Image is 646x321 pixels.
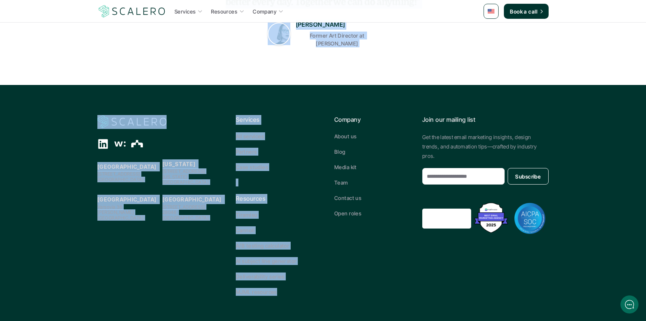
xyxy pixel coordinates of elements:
p: Company [334,115,410,125]
p: Company [253,8,276,15]
span: [STREET_ADDRESS] [162,204,205,210]
p: Services [174,8,196,15]
p: Deliverability series [236,273,285,280]
span: We run on Gist [63,263,95,268]
a: Blog [334,148,410,156]
span: [GEOGRAPHIC_DATA] [97,177,144,182]
div: The Org [131,138,143,150]
a: AI subject line generator [236,257,312,265]
p: Media kit [334,163,357,171]
p: Cannoli [236,226,255,234]
button: Subscribe [508,168,549,185]
strong: [GEOGRAPHIC_DATA] [162,196,221,203]
p: Subscribe [515,173,541,180]
p: Resources [211,8,237,15]
img: Scalero company logo for dark backgrounds [97,115,167,129]
a: Contact us [334,194,410,202]
p: [PERSON_NAME] [296,20,345,30]
span: Varsovia 36 [97,204,122,210]
h2: Let us know if we can help with lifecycle marketing. [11,50,139,86]
iframe: gist-messenger-bubble-iframe [620,295,638,313]
strong: [GEOGRAPHIC_DATA] [97,196,156,203]
p: All services [236,132,264,140]
strong: [GEOGRAPHIC_DATA] [97,164,156,170]
div: Linkedin [97,138,109,150]
a: Deliverability series [236,273,312,280]
h1: Hi! Welcome to Scalero. [11,36,139,48]
div: Wellfound [114,138,126,150]
span: 28046 [GEOGRAPHIC_DATA] [162,209,209,220]
a: Partners [236,148,312,156]
p: Partners [236,148,257,156]
p: Book a call [510,8,537,15]
a: Open roles [334,209,410,217]
p: Get the latest email marketing insights, design trends, and automation tips—crafted by industry p... [422,132,549,161]
p: A/B testing calculator [236,242,289,250]
img: AICPA SOC badge [514,203,546,234]
a: Team [334,179,410,186]
span: [US_STATE][GEOGRAPHIC_DATA] [162,174,209,185]
img: Best Email Marketing Agency 2025 - Recognized by Mailmodo [472,201,510,235]
span: [PERSON_NAME] [97,209,134,215]
a: MJML resources [236,288,312,296]
p: AI subject line generator [236,257,297,265]
a: Scalero company logo [97,5,167,18]
span: [STREET_ADDRESS] [162,168,205,174]
p: Contact us [334,194,361,202]
p: Blog [334,148,346,156]
a: All services [236,132,312,140]
p: Tiramisu [236,211,257,219]
span: [GEOGRAPHIC_DATA] [97,215,144,221]
a: Media kit [334,163,410,171]
p: Case studies [236,163,268,171]
img: Scalero company logo [97,4,167,18]
a: A/B testing calculator [236,242,312,250]
a: Tiramisu [236,211,312,219]
a: About us [334,132,410,140]
p: Former Art Director at [PERSON_NAME] [296,32,379,47]
p: Open roles [334,209,361,217]
span: New conversation [49,104,90,110]
p: Team [334,179,348,186]
a: Case studies [236,163,312,171]
strong: [US_STATE] [162,161,195,167]
a: Cannoli [236,226,312,234]
p: Services [236,115,312,125]
p: About us [334,132,356,140]
p: Resources [236,194,312,204]
a: Book a call [504,4,549,19]
p: Join our mailing list [422,115,549,125]
span: [STREET_ADDRESS] [97,171,140,177]
button: New conversation [12,100,139,115]
p: MJML resources [236,288,277,296]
